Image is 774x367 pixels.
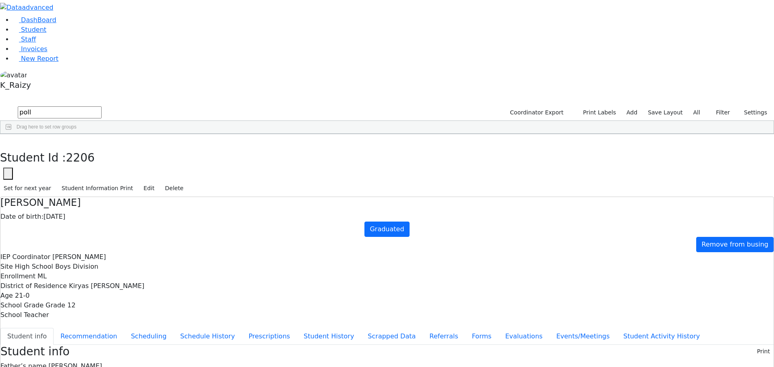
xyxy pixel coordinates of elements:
label: District of Residence [0,281,67,291]
span: New Report [21,55,58,62]
h4: [PERSON_NAME] [0,197,774,209]
a: Staff [13,35,36,43]
span: Drag here to set row groups [17,124,77,130]
span: 2206 [66,151,95,164]
button: Student Information Print [58,182,137,195]
label: School Grade [0,301,44,310]
div: [DATE] [0,212,774,222]
label: Age [0,291,13,301]
button: Edit [140,182,158,195]
span: Kiryas [PERSON_NAME] [69,282,144,290]
a: Student [13,26,46,33]
button: Filter [705,106,734,119]
button: Coordinator Export [505,106,567,119]
h3: Student info [0,345,70,359]
button: Scheduling [124,328,173,345]
span: ML [37,272,47,280]
button: Schedule History [173,328,242,345]
input: Search [18,106,102,118]
label: All [690,106,704,119]
button: Events/Meetings [549,328,616,345]
button: Student info [0,328,54,345]
button: Save Layout [644,106,686,119]
label: Site [0,262,13,272]
button: Print Labels [574,106,620,119]
label: Enrollment [0,272,35,281]
a: DashBoard [13,16,56,24]
label: School Teacher [0,310,49,320]
button: Delete [161,182,187,195]
span: High School Boys Division [15,263,98,270]
a: Invoices [13,45,48,53]
button: Referrals [422,328,465,345]
button: Recommendation [54,328,124,345]
button: Print [753,345,774,358]
span: 21-0 [15,292,29,299]
button: Forms [465,328,498,345]
label: IEP Coordinator [0,252,50,262]
button: Student Activity History [616,328,707,345]
button: Settings [734,106,771,119]
button: Scrapped Data [361,328,422,345]
button: Evaluations [498,328,549,345]
a: Add [623,106,641,119]
span: DashBoard [21,16,56,24]
span: Student [21,26,46,33]
a: Graduated [364,222,409,237]
label: Date of birth: [0,212,44,222]
span: Grade 12 [46,301,75,309]
a: Remove from busing [696,237,774,252]
span: Remove from busing [701,241,768,248]
span: Invoices [21,45,48,53]
button: Prescriptions [242,328,297,345]
span: [PERSON_NAME] [52,253,106,261]
button: Student History [297,328,361,345]
a: New Report [13,55,58,62]
span: Staff [21,35,36,43]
